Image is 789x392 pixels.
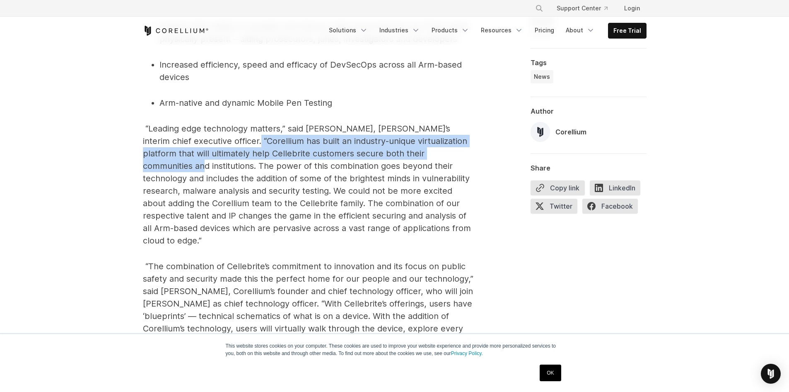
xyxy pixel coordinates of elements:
a: Twitter [531,199,582,217]
span: Facebook [582,199,638,214]
span: Increased efficiency, speed and efficacy of DevSecOps across all Arm-based devices [159,60,462,82]
div: Navigation Menu [525,1,647,16]
a: Support Center [550,1,614,16]
div: Corellium [555,127,586,137]
span: “Leading edge technology matters,” said [PERSON_NAME], [PERSON_NAME]’s interim chief executive of... [143,124,471,246]
a: Resources [476,23,528,38]
a: Products [427,23,474,38]
a: OK [540,365,561,381]
a: LinkedIn [590,180,645,199]
div: Share [531,164,647,172]
div: Author [531,107,647,115]
a: Login [618,1,647,16]
div: Navigation Menu [324,23,647,39]
span: Twitter [531,199,577,214]
div: Tags [531,58,647,67]
span: News [534,73,550,81]
a: Corellium Home [143,26,209,36]
span: LinkedIn [590,180,640,195]
button: Search [532,1,547,16]
a: Solutions [324,23,373,38]
a: Industries [374,23,425,38]
a: Facebook [582,199,643,217]
span: “The combination of Cellebrite’s commitment to innovation and its focus on public safety and secu... [143,261,474,383]
span: Arm-native and dynamic Mobile Pen Testing [159,98,332,108]
img: Corellium [531,122,550,142]
p: This website stores cookies on your computer. These cookies are used to improve your website expe... [226,342,564,357]
a: Privacy Policy. [451,351,483,356]
a: Pricing [530,23,559,38]
div: Open Intercom Messenger [761,364,781,384]
button: Copy link [531,180,585,195]
a: About [561,23,600,38]
a: News [531,70,553,83]
a: Free Trial [608,23,646,38]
